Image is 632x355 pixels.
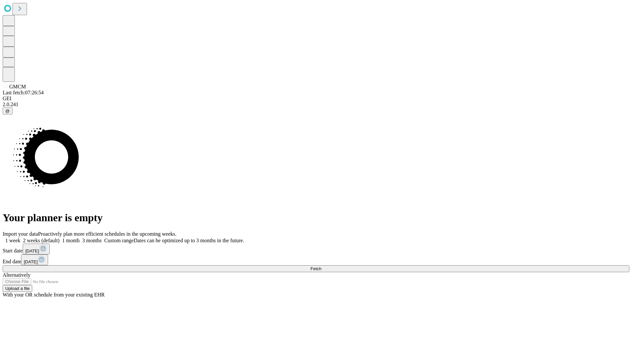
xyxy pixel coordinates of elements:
[82,238,102,243] span: 3 months
[3,272,30,278] span: Alternatively
[23,244,50,254] button: [DATE]
[3,292,105,297] span: With your OR schedule from your existing EHR
[3,265,629,272] button: Fetch
[3,90,44,95] span: Last fetch: 07:26:54
[310,266,321,271] span: Fetch
[38,231,176,237] span: Proactively plan more efficient schedules in the upcoming weeks.
[5,108,10,113] span: @
[3,96,629,102] div: GEI
[21,254,48,265] button: [DATE]
[24,259,38,264] span: [DATE]
[134,238,244,243] span: Dates can be optimized up to 3 months in the future.
[3,231,38,237] span: Import your data
[3,102,629,107] div: 2.0.241
[3,285,32,292] button: Upload a file
[25,248,39,253] span: [DATE]
[3,244,629,254] div: Start date
[104,238,134,243] span: Custom range
[3,107,13,114] button: @
[62,238,80,243] span: 1 month
[5,238,20,243] span: 1 week
[3,254,629,265] div: End date
[3,212,629,224] h1: Your planner is empty
[9,84,26,89] span: GMCM
[23,238,60,243] span: 2 weeks (default)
